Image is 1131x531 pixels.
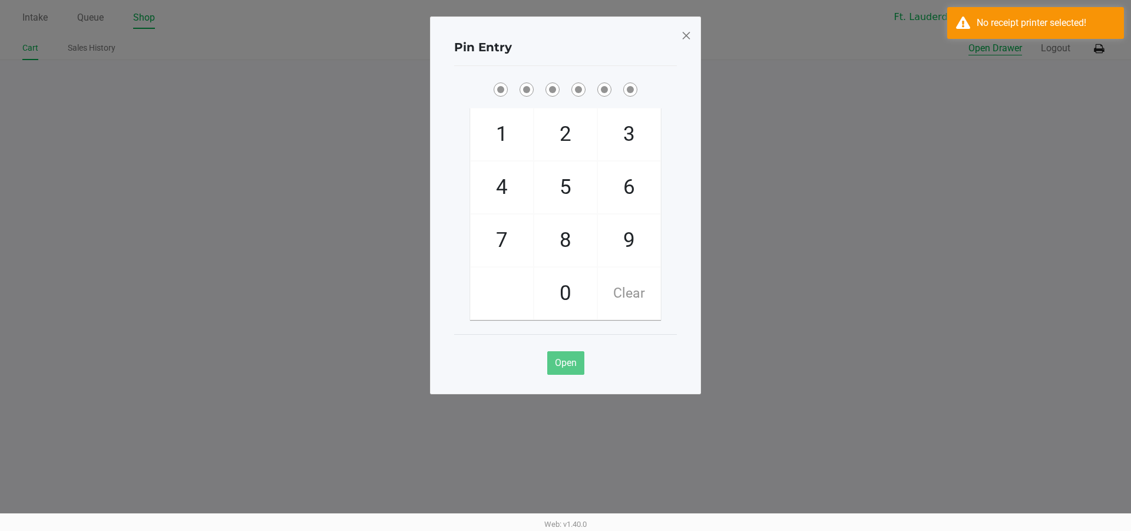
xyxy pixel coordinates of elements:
span: 8 [534,215,597,266]
span: 1 [471,108,533,160]
span: Clear [598,268,660,319]
span: 5 [534,161,597,213]
h4: Pin Entry [454,38,512,56]
span: 6 [598,161,660,213]
span: 3 [598,108,660,160]
span: 9 [598,215,660,266]
span: 0 [534,268,597,319]
span: 2 [534,108,597,160]
span: Web: v1.40.0 [544,520,587,529]
span: 7 [471,215,533,266]
span: 4 [471,161,533,213]
div: No receipt printer selected! [977,16,1115,30]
